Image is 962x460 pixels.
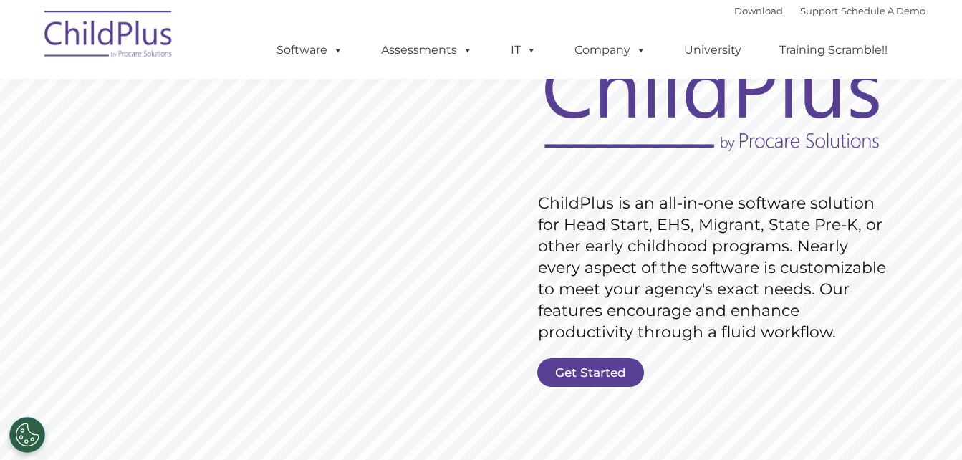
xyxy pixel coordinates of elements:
[734,5,925,16] font: |
[765,36,902,64] a: Training Scramble!!
[670,36,756,64] a: University
[496,36,551,64] a: IT
[560,36,660,64] a: Company
[9,417,45,453] button: Cookies Settings
[262,36,357,64] a: Software
[537,358,644,387] a: Get Started
[538,193,893,343] rs-layer: ChildPlus is an all-in-one software solution for Head Start, EHS, Migrant, State Pre-K, or other ...
[800,5,838,16] a: Support
[734,5,783,16] a: Download
[367,36,487,64] a: Assessments
[37,1,181,72] img: ChildPlus by Procare Solutions
[841,5,925,16] a: Schedule A Demo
